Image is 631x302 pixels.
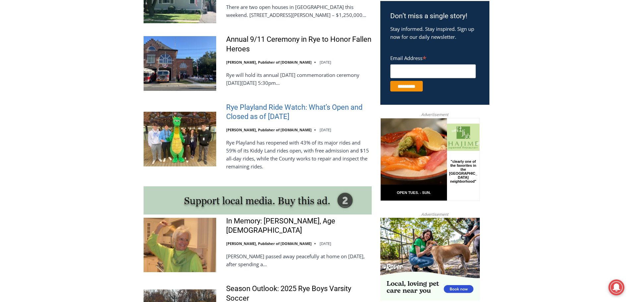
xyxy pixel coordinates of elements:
[226,71,372,87] p: Rye will hold its annual [DATE] commemoration ceremony [DATE][DATE] 5:30pm…
[320,60,331,65] time: [DATE]
[390,51,476,63] label: Email Address
[144,112,216,166] img: Rye Playland Ride Watch: What’s Open and Closed as of Thursday, September 4, 2025
[390,11,479,22] h3: Don’t miss a single story!
[226,35,372,54] a: Annual 9/11 Ceremony in Rye to Honor Fallen Heroes
[144,186,372,214] img: support local media, buy this ad
[173,66,307,81] span: Intern @ [DOMAIN_NAME]
[320,127,331,132] time: [DATE]
[144,218,216,272] img: In Memory: Barbara de Frondeville, Age 88
[2,68,65,93] span: Open Tues. - Sun. [PHONE_NUMBER]
[226,60,312,65] a: [PERSON_NAME], Publisher of [DOMAIN_NAME]
[320,241,331,246] time: [DATE]
[226,252,372,268] p: [PERSON_NAME] passed away peacefully at home on [DATE], after spending a…
[68,41,97,79] div: "clearly one of the favorites in the [GEOGRAPHIC_DATA] neighborhood"
[226,3,372,19] p: There are two open houses in [GEOGRAPHIC_DATA] this weekend. [STREET_ADDRESS][PERSON_NAME] – $1,2...
[144,36,216,91] img: Annual 9/11 Ceremony in Rye to Honor Fallen Heroes
[226,103,372,122] a: Rye Playland Ride Watch: What’s Open and Closed as of [DATE]
[0,67,67,83] a: Open Tues. - Sun. [PHONE_NUMBER]
[167,0,313,64] div: "The first chef I interviewed talked about coming to [GEOGRAPHIC_DATA] from [GEOGRAPHIC_DATA] in ...
[226,127,312,132] a: [PERSON_NAME], Publisher of [DOMAIN_NAME]
[414,211,455,217] span: Advertisement
[414,111,455,118] span: Advertisement
[226,241,312,246] a: [PERSON_NAME], Publisher of [DOMAIN_NAME]
[226,216,372,235] a: In Memory: [PERSON_NAME], Age [DEMOGRAPHIC_DATA]
[159,64,321,83] a: Intern @ [DOMAIN_NAME]
[226,139,372,170] p: Rye Playland has reopened with 43% of its major rides and 59% of its Kiddy Land rides open, with ...
[390,25,479,41] p: Stay informed. Stay inspired. Sign up now for our daily newsletter.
